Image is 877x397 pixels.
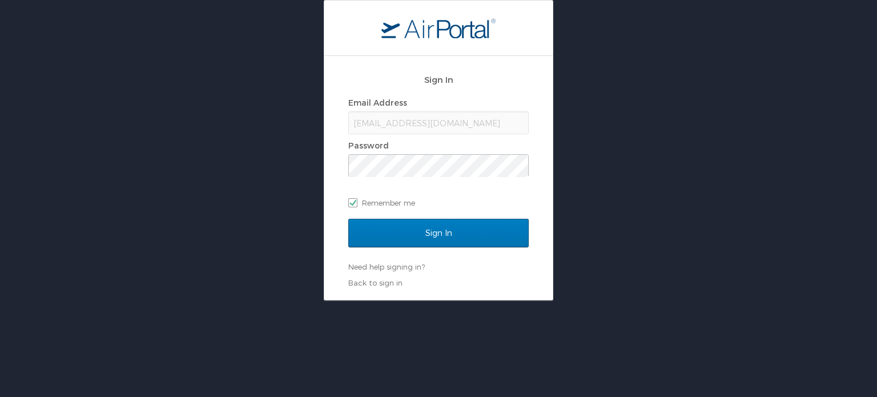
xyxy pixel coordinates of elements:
input: Sign In [348,219,529,247]
h2: Sign In [348,73,529,86]
label: Password [348,141,389,150]
label: Remember me [348,194,529,211]
img: logo [381,18,496,38]
label: Email Address [348,98,407,107]
a: Need help signing in? [348,262,425,271]
a: Back to sign in [348,278,403,287]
